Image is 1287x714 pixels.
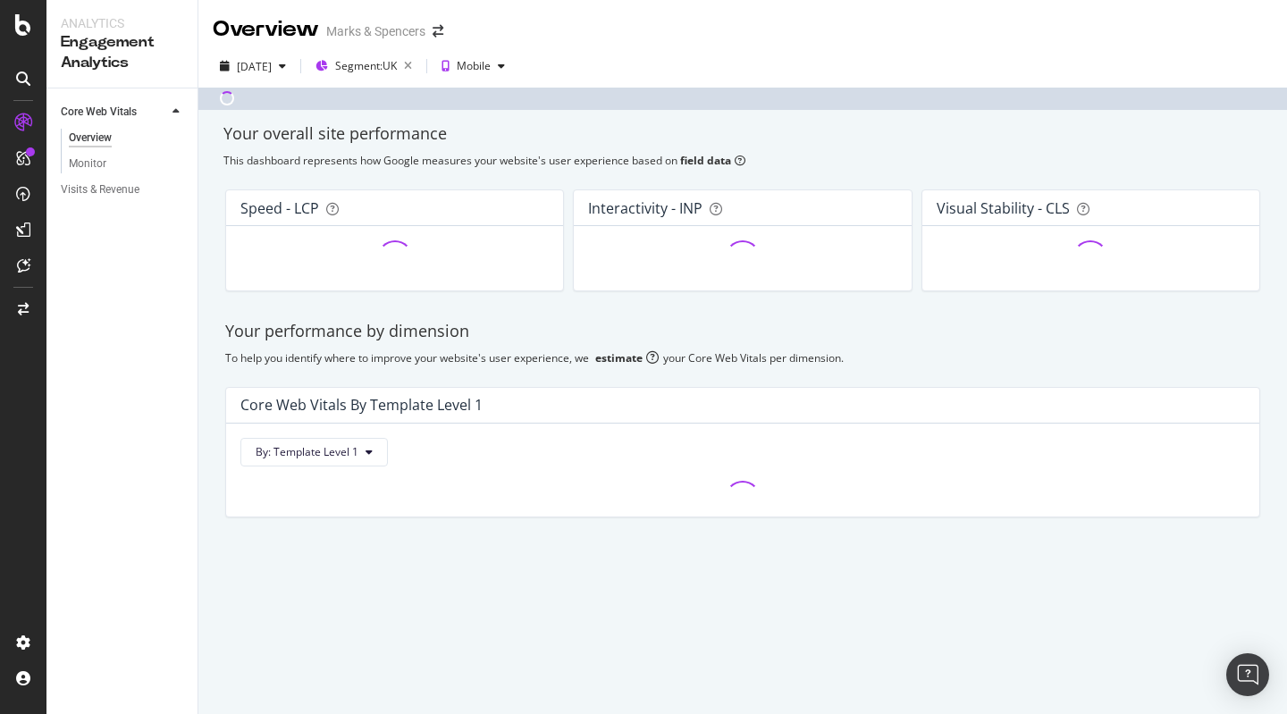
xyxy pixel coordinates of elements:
[69,129,112,147] div: Overview
[588,199,702,217] div: Interactivity - INP
[308,52,419,80] button: Segment:UK
[223,122,1262,146] div: Your overall site performance
[61,181,185,199] a: Visits & Revenue
[595,350,643,365] div: estimate
[213,14,319,45] div: Overview
[61,181,139,199] div: Visits & Revenue
[223,153,1262,168] div: This dashboard represents how Google measures your website's user experience based on
[61,103,137,122] div: Core Web Vitals
[225,320,1260,343] div: Your performance by dimension
[457,61,491,71] div: Mobile
[61,14,183,32] div: Analytics
[434,52,512,80] button: Mobile
[69,129,185,147] a: Overview
[240,396,483,414] div: Core Web Vitals By Template Level 1
[240,438,388,466] button: By: Template Level 1
[326,22,425,40] div: Marks & Spencers
[61,32,183,73] div: Engagement Analytics
[213,52,293,80] button: [DATE]
[237,59,272,74] div: [DATE]
[69,155,185,173] a: Monitor
[240,199,319,217] div: Speed - LCP
[225,350,1260,365] div: To help you identify where to improve your website's user experience, we your Core Web Vitals per...
[69,155,106,173] div: Monitor
[256,444,358,459] span: By: Template Level 1
[680,153,731,168] b: field data
[937,199,1070,217] div: Visual Stability - CLS
[335,58,397,73] span: Segment: UK
[61,103,167,122] a: Core Web Vitals
[1226,653,1269,696] div: Open Intercom Messenger
[433,25,443,38] div: arrow-right-arrow-left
